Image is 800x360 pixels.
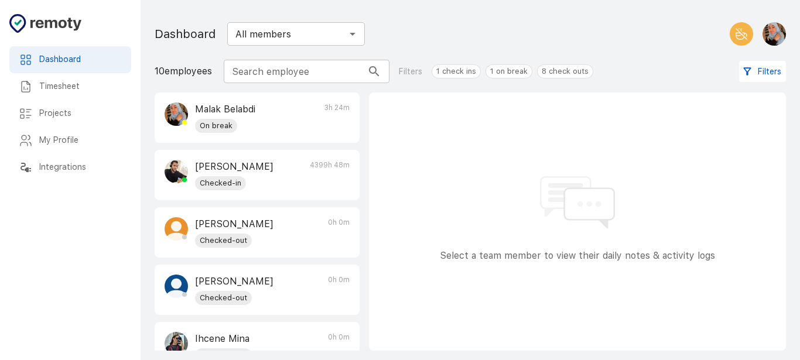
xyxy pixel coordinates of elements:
[195,332,252,346] p: Ihcene Mina
[195,292,252,304] span: Checked-out
[9,127,131,154] div: My Profile
[39,53,122,66] h6: Dashboard
[730,22,753,46] button: End your break
[165,160,188,183] img: Dhiya Kellouche
[165,275,188,298] img: Yasmine Habel
[344,26,361,42] button: Open
[165,332,188,355] img: Ihcene Mina
[195,217,273,231] p: [PERSON_NAME]
[195,275,273,289] p: [PERSON_NAME]
[9,46,131,73] div: Dashboard
[758,18,786,50] button: Malak Belabdi
[486,66,532,77] span: 1 on break
[324,102,350,133] p: 3h 24m
[165,217,188,241] img: Sami MEHADJI
[195,177,246,189] span: Checked-in
[537,64,593,78] div: 8 check outs
[486,64,532,78] div: 1 on break
[39,107,122,120] h6: Projects
[310,160,350,190] p: 4399h 48m
[440,249,715,263] p: Select a team member to view their daily notes & activity logs
[399,66,422,78] p: Filters
[39,161,122,174] h6: Integrations
[155,25,216,43] h1: Dashboard
[9,100,131,127] div: Projects
[39,80,122,93] h6: Timesheet
[195,102,255,116] p: Malak Belabdi
[763,22,786,46] img: Malak Belabdi
[155,64,212,78] p: 10 employees
[432,64,481,78] div: 1 check ins
[328,275,350,305] p: 0h 0m
[328,217,350,248] p: 0h 0m
[39,134,122,147] h6: My Profile
[195,235,252,246] span: Checked-out
[195,160,273,174] p: [PERSON_NAME]
[165,102,188,126] img: Malak Belabdi
[9,73,131,100] div: Timesheet
[195,120,237,132] span: On break
[538,66,593,77] span: 8 check outs
[9,154,131,181] div: Integrations
[739,61,786,83] button: Filters
[432,66,480,77] span: 1 check ins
